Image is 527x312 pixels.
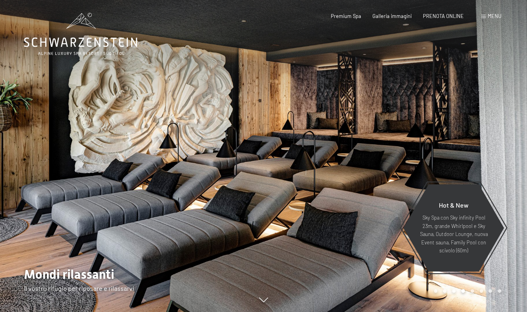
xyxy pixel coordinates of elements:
div: Carousel Page 2 [443,289,447,293]
span: Menu [488,13,501,19]
div: Carousel Page 4 (Current Slide) [461,289,465,293]
p: Sky Spa con Sky infinity Pool 23m, grande Whirlpool e Sky Sauna, Outdoor Lounge, nuova Event saun... [419,214,489,254]
div: Carousel Pagination [431,289,501,293]
div: Carousel Page 5 [471,289,474,293]
a: PRENOTA ONLINE [423,13,464,19]
div: Carousel Page 8 [498,289,501,293]
a: Galleria immagini [372,13,412,19]
div: Carousel Page 6 [480,289,483,293]
a: Hot & New Sky Spa con Sky infinity Pool 23m, grande Whirlpool e Sky Sauna, Outdoor Lounge, nuova ... [403,184,505,272]
div: Carousel Page 7 [489,289,492,293]
div: Carousel Page 3 [452,289,456,293]
div: Carousel Page 1 [434,289,438,293]
span: Hot & New [439,201,469,209]
a: Premium Spa [331,13,361,19]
